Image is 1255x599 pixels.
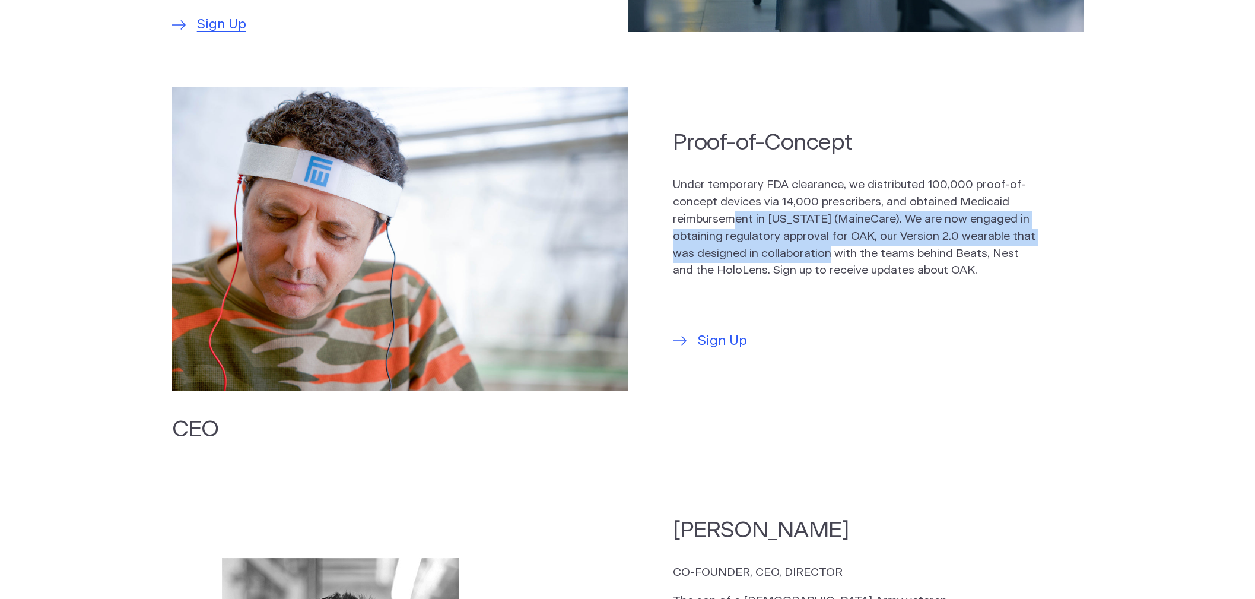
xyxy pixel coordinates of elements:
a: Sign Up [673,331,747,351]
h2: CEO [172,414,1084,458]
p: CO-FOUNDER, CEO, DIRECTOR [673,565,987,582]
p: Under temporary FDA clearance, we distributed 100,000 proof-of-concept devices via 14,000 prescri... [673,177,1037,280]
h2: [PERSON_NAME] [673,515,987,546]
span: Sign Up [698,331,747,351]
span: Sign Up [197,15,246,35]
h2: Proof-of-Concept [673,128,1037,158]
a: Sign Up [172,15,246,35]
